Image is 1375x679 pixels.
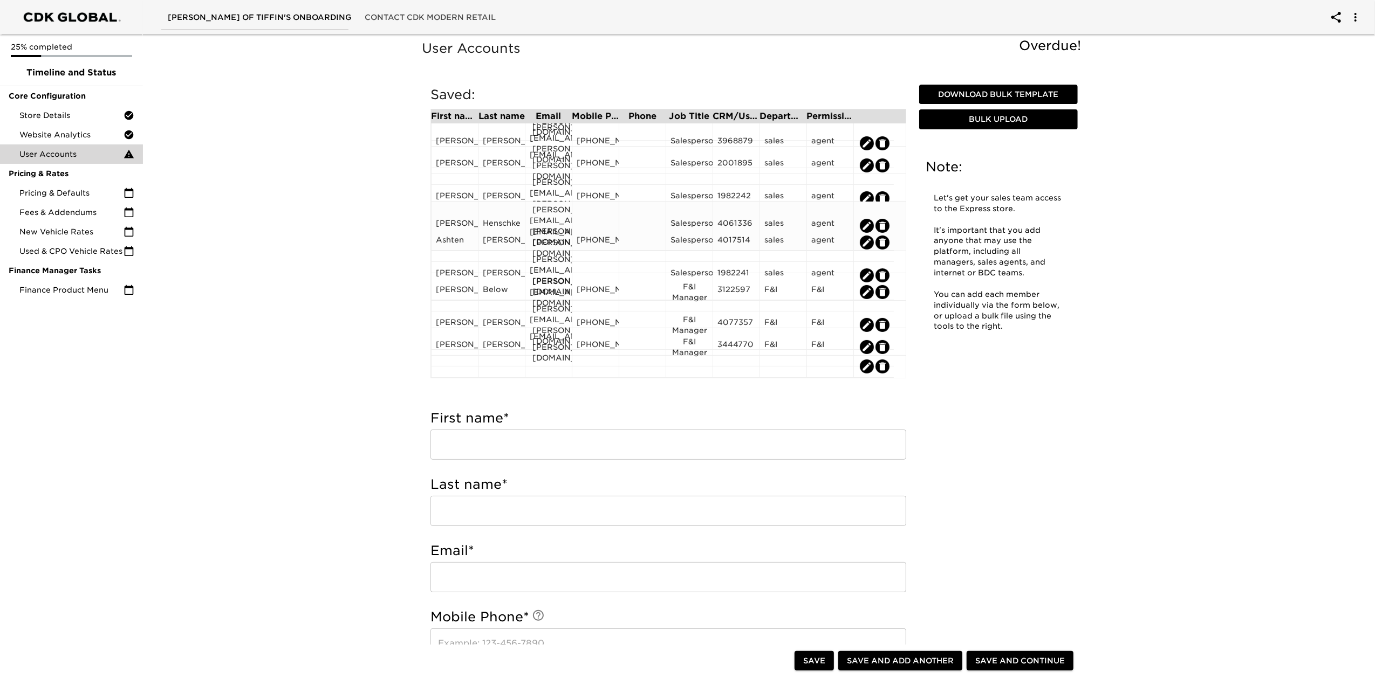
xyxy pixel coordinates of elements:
[530,303,567,347] div: [PERSON_NAME][EMAIL_ADDRESS][PERSON_NAME][DOMAIN_NAME]
[365,11,496,24] span: Contact CDK Modern Retail
[875,136,890,150] button: edit
[713,112,760,121] div: CRM/User ID
[875,359,890,373] button: edit
[934,193,1063,214] p: Let's get your sales team access to the Express store.
[764,218,802,234] div: sales
[530,226,567,259] div: [EMAIL_ADDRESS][PERSON_NAME][DOMAIN_NAME]
[717,218,755,234] div: 4061336
[717,339,755,355] div: 3444770
[671,314,708,336] div: F&I Manager
[860,158,874,172] button: edit
[9,66,134,79] span: Timeline and Status
[483,190,521,206] div: [PERSON_NAME]
[838,651,962,671] button: Save and Add Another
[671,218,708,234] div: Salesperson
[875,268,890,282] button: edit
[530,276,567,308] div: [PERSON_NAME][EMAIL_ADDRESS][DOMAIN_NAME]
[436,190,474,206] div: [PERSON_NAME]
[811,135,849,151] div: agent
[860,219,874,233] button: edit
[619,112,666,121] div: Phone
[717,317,755,333] div: 4077357
[483,267,521,283] div: [PERSON_NAME]
[811,339,849,355] div: F&I
[811,157,849,174] div: agent
[436,157,474,174] div: [PERSON_NAME]
[436,135,474,151] div: [PERSON_NAME]
[671,157,708,174] div: Salesperson
[19,129,124,140] span: Website Analytics
[671,135,708,151] div: Salesperson
[483,317,521,333] div: [PERSON_NAME]
[11,41,132,52] p: 25% completed
[483,135,521,151] div: [PERSON_NAME]
[875,235,890,250] button: edit
[19,285,124,295] span: Finance Product Menu
[717,284,755,300] div: 3122597
[530,149,567,182] div: [EMAIL_ADDRESS][PERSON_NAME][DOMAIN_NAME]
[430,628,906,659] input: Example: 123-456-7890
[764,317,802,333] div: F&I
[671,234,708,251] div: Salesperson
[764,339,802,355] div: F&I
[483,284,521,300] div: Below
[764,157,802,174] div: sales
[577,339,614,355] div: [PHONE_NUMBER]
[847,654,954,668] span: Save and Add Another
[483,218,521,234] div: Henschke
[811,190,849,206] div: agent
[923,113,1073,126] span: Bulk Upload
[803,654,825,668] span: Save
[811,317,849,333] div: F&I
[919,85,1078,105] button: Download Bulk Template
[436,284,474,300] div: [PERSON_NAME]
[717,135,755,151] div: 3968879
[671,267,708,283] div: Salesperson
[430,608,906,626] h5: Mobile Phone
[1323,4,1349,30] button: account of current user
[430,542,906,559] h5: Email
[811,267,849,283] div: agent
[875,285,890,299] button: edit
[717,157,755,174] div: 2001895
[764,267,802,283] div: sales
[525,112,572,121] div: Email
[436,234,474,251] div: Ashten
[811,284,849,300] div: F&I
[975,654,1065,668] span: Save and Continue
[577,234,614,251] div: [PHONE_NUMBER]
[577,157,614,174] div: [PHONE_NUMBER]
[671,281,708,303] div: F&I Manager
[860,235,874,250] button: edit
[795,651,834,671] button: Save
[875,191,890,205] button: edit
[666,112,713,121] div: Job Title
[875,318,890,332] button: edit
[875,219,890,233] button: edit
[19,149,124,160] span: User Accounts
[577,190,614,206] div: [PHONE_NUMBER]
[934,225,1063,279] p: It's important that you add anyone that may use the platform, including all managers, sales agent...
[811,234,849,251] div: agent
[436,267,474,283] div: [PERSON_NAME]
[430,476,906,493] h5: Last name
[717,234,755,251] div: 4017514
[19,246,124,257] span: Used & CPO Vehicle Rates
[860,136,874,150] button: edit
[430,410,906,427] h5: First name
[483,234,521,251] div: [PERSON_NAME]
[717,190,755,206] div: 1982242
[530,331,567,363] div: [EMAIL_ADDRESS][PERSON_NAME][DOMAIN_NAME]
[1343,4,1369,30] button: account of current user
[577,317,614,333] div: [PHONE_NUMBER]
[483,339,521,355] div: [PERSON_NAME]
[530,122,567,165] div: [PERSON_NAME][EMAIL_ADDRESS][PERSON_NAME][DOMAIN_NAME]
[860,318,874,332] button: edit
[530,254,567,297] div: [PERSON_NAME][EMAIL_ADDRESS][PERSON_NAME][DOMAIN_NAME]
[860,191,874,205] button: edit
[967,651,1073,671] button: Save and Continue
[860,268,874,282] button: edit
[860,285,874,299] button: edit
[9,265,134,276] span: Finance Manager Tasks
[430,86,906,103] h5: Saved:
